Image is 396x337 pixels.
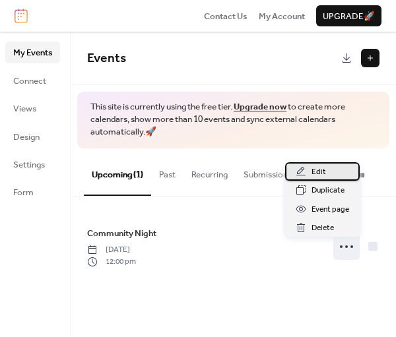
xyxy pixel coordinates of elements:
a: Design [5,126,60,147]
a: Community Night [87,226,156,241]
button: Upcoming (1) [84,148,151,196]
span: Upgrade 🚀 [323,10,375,23]
span: Settings [13,158,45,171]
a: Settings [5,154,60,175]
span: Connect [13,75,46,88]
span: Event page [312,203,349,216]
span: This site is currently using the free tier. to create more calendars, show more than 10 events an... [90,101,376,138]
a: Connect [5,70,60,91]
span: My Account [259,10,305,23]
a: Contact Us [204,9,247,22]
span: Edit [312,166,326,179]
span: Form [13,186,34,199]
a: My Account [259,9,305,22]
a: Upgrade now [234,98,286,115]
span: Events [87,46,126,71]
a: Views [5,98,60,119]
span: My Events [13,46,52,59]
span: Design [13,131,40,144]
span: Contact Us [204,10,247,23]
img: logo [15,9,28,23]
span: Duplicate [312,184,345,197]
button: Recurring [183,148,236,195]
a: Form [5,181,60,202]
button: Submissions [236,148,300,195]
span: Views [13,102,36,115]
span: 12:00 pm [87,256,136,268]
button: Past [151,148,183,195]
span: Delete [312,222,334,235]
button: Upgrade🚀 [316,5,381,26]
span: [DATE] [87,244,136,256]
a: My Events [5,42,60,63]
span: Community Night [87,227,156,240]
